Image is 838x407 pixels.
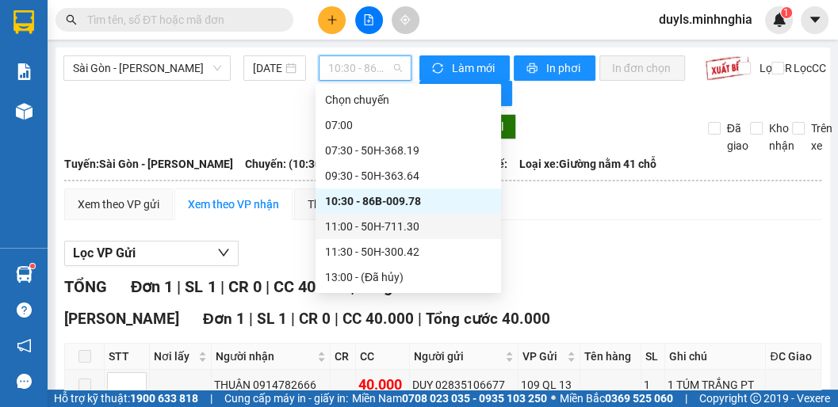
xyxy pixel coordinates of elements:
[308,196,353,213] div: Thống kê
[721,120,755,154] span: Đã giao
[808,13,822,27] span: caret-down
[418,310,422,328] span: |
[331,344,356,370] th: CR
[325,91,492,108] div: Chọn chuyến
[342,310,414,328] span: CC 40.000
[352,390,547,407] span: Miền Nam
[257,310,287,328] span: SL 1
[188,196,279,213] div: Xem theo VP nhận
[325,243,492,261] div: 11:30 - 50H-300.42
[328,56,402,80] span: 10:30 - 86B-009.78
[355,6,383,34] button: file-add
[249,310,253,328] span: |
[665,344,767,370] th: Ghi chú
[64,241,239,266] button: Lọc VP Gửi
[299,310,331,328] span: CR 0
[185,277,216,296] span: SL 1
[325,268,492,286] div: 13:00 - (Đã hủy)
[224,390,348,407] span: Cung cấp máy in - giấy in:
[73,243,136,263] span: Lọc VP Gửi
[412,376,515,394] div: DUY 02835106677
[641,344,665,370] th: SL
[203,310,245,328] span: Đơn 1
[356,344,410,370] th: CC
[17,302,32,318] span: question-circle
[432,63,446,75] span: sync
[644,376,662,394] div: 1
[400,14,411,25] span: aim
[64,310,179,328] span: [PERSON_NAME]
[772,13,786,27] img: icon-new-feature
[685,390,687,407] span: |
[522,348,564,365] span: VP Gửi
[210,390,212,407] span: |
[392,6,419,34] button: aim
[66,14,77,25] span: search
[783,7,789,18] span: 1
[16,63,33,80] img: solution-icon
[327,14,338,25] span: plus
[514,55,595,81] button: printerIn phơi
[763,120,801,154] span: Kho nhận
[646,10,765,29] span: duyls.minhnghia
[526,63,540,75] span: printer
[452,59,497,77] span: Làm mới
[766,344,821,370] th: ĐC Giao
[130,392,198,405] strong: 1900 633 818
[64,277,107,296] span: TỔNG
[786,59,828,77] span: Lọc CC
[253,59,282,77] input: 13/08/2025
[265,277,269,296] span: |
[325,142,492,159] div: 07:30 - 50H-368.19
[325,192,492,210] div: 10:30 - 86B-009.78
[131,277,173,296] span: Đơn 1
[358,374,407,396] div: 40.000
[214,376,327,394] div: THUẬN 0914782666
[245,155,361,173] span: Chuyến: (10:30 [DATE])
[54,390,198,407] span: Hỗ trợ kỹ thuật:
[546,59,583,77] span: In phơi
[13,10,34,34] img: logo-vxr
[419,55,510,81] button: syncLàm mới
[426,310,550,328] span: Tổng cước 40.000
[291,310,295,328] span: |
[402,392,547,405] strong: 0708 023 035 - 0935 103 250
[599,55,686,81] button: In đơn chọn
[781,7,792,18] sup: 1
[16,103,33,120] img: warehouse-icon
[105,344,150,370] th: STT
[73,56,221,80] span: Sài Gòn - Phan Rí
[177,277,181,296] span: |
[325,116,492,134] div: 07:00
[414,348,502,365] span: Người gửi
[801,6,828,34] button: caret-down
[363,14,374,25] span: file-add
[87,11,274,29] input: Tìm tên, số ĐT hoặc mã đơn
[580,344,641,370] th: Tên hàng
[316,87,501,112] div: Chọn chuyến
[30,264,35,268] sup: 1
[78,196,159,213] div: Xem theo VP gửi
[228,277,261,296] span: CR 0
[519,155,656,173] span: Loại xe: Giường nằm 41 chỗ
[521,376,577,394] div: 109 QL 13
[217,246,230,259] span: down
[419,81,512,106] button: bar-chartThống kê
[560,390,673,407] span: Miền Bắc
[605,392,673,405] strong: 0369 525 060
[335,310,339,328] span: |
[64,158,233,170] b: Tuyến: Sài Gòn - [PERSON_NAME]
[668,376,763,394] div: 1 TÚM TRẮNG PT
[325,167,492,184] div: 09:30 - 50H-363.64
[753,59,794,77] span: Lọc CR
[325,218,492,235] div: 11:00 - 50H-711.30
[273,277,346,296] span: CC 40.000
[17,374,32,389] span: message
[705,55,750,81] img: 9k=
[318,6,346,34] button: plus
[16,266,33,283] img: warehouse-icon
[518,370,580,401] td: 109 QL 13
[154,348,195,365] span: Nơi lấy
[551,395,556,401] span: ⚪️
[17,338,32,353] span: notification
